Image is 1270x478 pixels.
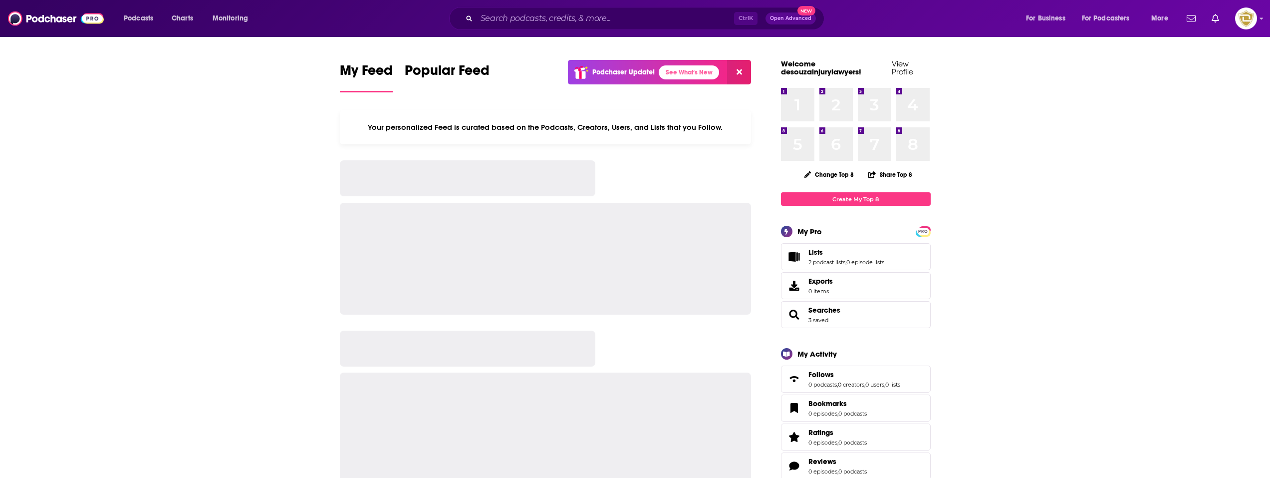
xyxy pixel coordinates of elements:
a: 3 saved [808,317,828,324]
a: 0 podcasts [838,410,867,417]
span: Popular Feed [405,62,490,85]
a: PRO [917,227,929,235]
span: For Business [1026,11,1065,25]
span: Exports [808,277,833,286]
div: Search podcasts, credits, & more... [459,7,834,30]
a: My Feed [340,62,393,92]
a: 0 podcasts [838,439,867,446]
a: Popular Feed [405,62,490,92]
span: Monitoring [213,11,248,25]
span: , [845,259,846,266]
span: Logged in as desouzainjurylawyers [1235,7,1257,29]
a: Ratings [808,428,867,437]
a: 0 creators [838,381,864,388]
a: View Profile [892,59,913,76]
a: 0 podcasts [838,468,867,475]
p: Podchaser Update! [592,68,655,76]
span: New [797,6,815,15]
span: , [837,381,838,388]
span: Searches [781,301,931,328]
a: 0 podcasts [808,381,837,388]
a: Searches [808,306,840,315]
img: User Profile [1235,7,1257,29]
div: My Pro [797,227,822,236]
a: 0 episodes [808,410,837,417]
a: 0 episode lists [846,259,884,266]
span: , [837,410,838,417]
a: 2 podcast lists [808,259,845,266]
a: Charts [165,10,199,26]
span: Reviews [808,457,836,466]
span: For Podcasters [1082,11,1130,25]
span: , [837,468,838,475]
a: Ratings [784,430,804,444]
a: 0 users [865,381,884,388]
button: Open AdvancedNew [765,12,816,24]
a: Follows [808,370,900,379]
a: See What's New [659,65,719,79]
a: Show notifications dropdown [1208,10,1223,27]
a: 0 lists [885,381,900,388]
span: Follows [781,366,931,393]
span: Bookmarks [808,399,847,408]
a: Reviews [808,457,867,466]
a: Follows [784,372,804,386]
a: 0 episodes [808,439,837,446]
a: Searches [784,308,804,322]
button: Change Top 8 [798,168,860,181]
button: open menu [1019,10,1078,26]
a: Lists [784,250,804,264]
input: Search podcasts, credits, & more... [477,10,734,26]
span: , [864,381,865,388]
img: Podchaser - Follow, Share and Rate Podcasts [8,9,104,28]
a: 0 episodes [808,468,837,475]
a: Show notifications dropdown [1183,10,1200,27]
button: open menu [1075,10,1144,26]
span: Lists [781,243,931,270]
span: Podcasts [124,11,153,25]
span: , [884,381,885,388]
span: Bookmarks [781,395,931,422]
button: Show profile menu [1235,7,1257,29]
a: Reviews [784,459,804,473]
span: Charts [172,11,193,25]
span: My Feed [340,62,393,85]
span: Open Advanced [770,16,811,21]
span: , [837,439,838,446]
a: Lists [808,248,884,257]
button: open menu [1144,10,1181,26]
span: Ctrl K [734,12,758,25]
span: Exports [784,279,804,293]
span: More [1151,11,1168,25]
a: Exports [781,272,931,299]
a: Bookmarks [784,401,804,415]
button: Share Top 8 [868,165,913,184]
span: Ratings [808,428,833,437]
span: 0 items [808,288,833,295]
button: open menu [117,10,166,26]
span: Follows [808,370,834,379]
span: Ratings [781,424,931,451]
div: My Activity [797,349,837,359]
div: Your personalized Feed is curated based on the Podcasts, Creators, Users, and Lists that you Follow. [340,110,752,144]
button: open menu [206,10,261,26]
span: Lists [808,248,823,257]
a: Create My Top 8 [781,192,931,206]
a: Welcome desouzainjurylawyers! [781,59,861,76]
span: PRO [917,228,929,235]
a: Bookmarks [808,399,867,408]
